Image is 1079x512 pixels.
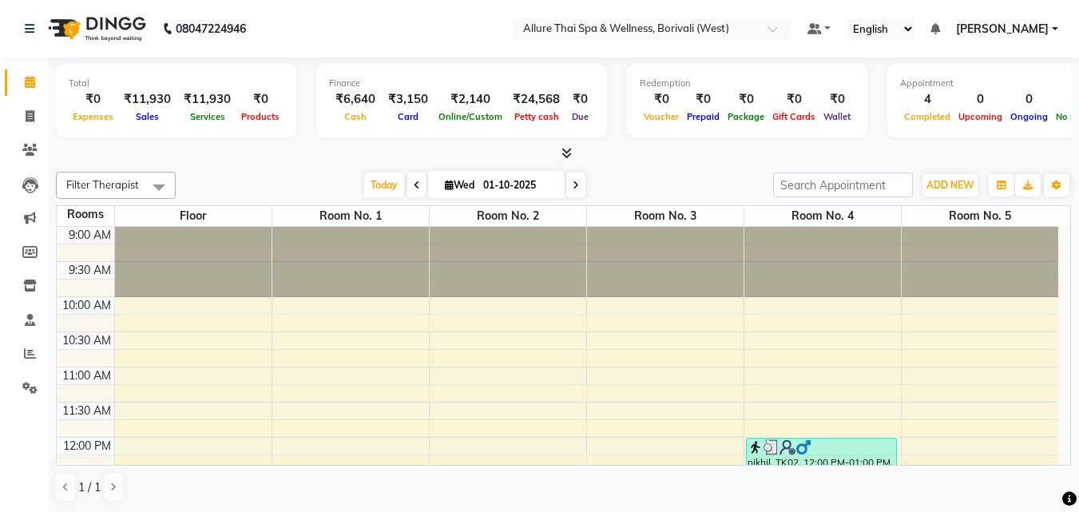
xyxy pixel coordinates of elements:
img: logo [41,6,150,51]
div: 11:00 AM [59,367,114,384]
div: 0 [954,90,1006,109]
input: 2025-10-01 [478,173,558,197]
div: 10:30 AM [59,332,114,349]
span: Room No. 4 [744,206,901,226]
div: ₹11,930 [177,90,237,109]
div: 0 [1006,90,1052,109]
div: 12:00 PM [60,438,114,454]
span: Cash [340,111,371,122]
div: ₹2,140 [434,90,506,109]
div: Finance [329,77,594,90]
div: ₹0 [819,90,855,109]
span: Due [568,111,593,122]
div: 10:00 AM [59,297,114,314]
div: ₹0 [237,90,284,109]
div: ₹0 [724,90,768,109]
span: Services [186,111,229,122]
input: Search Appointment [773,173,913,197]
div: nikhil, TK02, 12:00 PM-01:00 PM, Deep Tissue Massage 60 mins [747,439,896,506]
div: ₹11,930 [117,90,177,109]
span: Filter Therapist [66,178,139,191]
span: Today [364,173,404,197]
span: 1 / 1 [78,479,101,496]
span: Expenses [69,111,117,122]
span: Room No. 1 [272,206,429,226]
div: ₹0 [69,90,117,109]
div: Rooms [57,206,114,223]
button: ADD NEW [922,174,978,196]
div: 11:30 AM [59,403,114,419]
span: Room No. 5 [902,206,1059,226]
span: Card [394,111,422,122]
div: Redemption [640,77,855,90]
span: Wallet [819,111,855,122]
span: Package [724,111,768,122]
span: Wed [441,179,478,191]
div: ₹0 [566,90,594,109]
div: ₹0 [768,90,819,109]
div: Total [69,77,284,90]
span: [PERSON_NAME] [956,21,1049,38]
div: 9:30 AM [65,262,114,279]
div: ₹24,568 [506,90,566,109]
span: Voucher [640,111,683,122]
div: ₹0 [640,90,683,109]
span: Prepaid [683,111,724,122]
span: Products [237,111,284,122]
div: 4 [900,90,954,109]
span: Floor [115,206,272,226]
span: Gift Cards [768,111,819,122]
div: 9:00 AM [65,227,114,244]
span: Sales [132,111,163,122]
span: Petty cash [510,111,563,122]
span: Ongoing [1006,111,1052,122]
div: ₹3,150 [382,90,434,109]
span: Room No. 3 [587,206,744,226]
span: ADD NEW [926,179,974,191]
div: ₹0 [683,90,724,109]
span: Completed [900,111,954,122]
div: ₹6,640 [329,90,382,109]
span: Upcoming [954,111,1006,122]
span: Room No. 2 [430,206,586,226]
span: Online/Custom [434,111,506,122]
b: 08047224946 [176,6,246,51]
